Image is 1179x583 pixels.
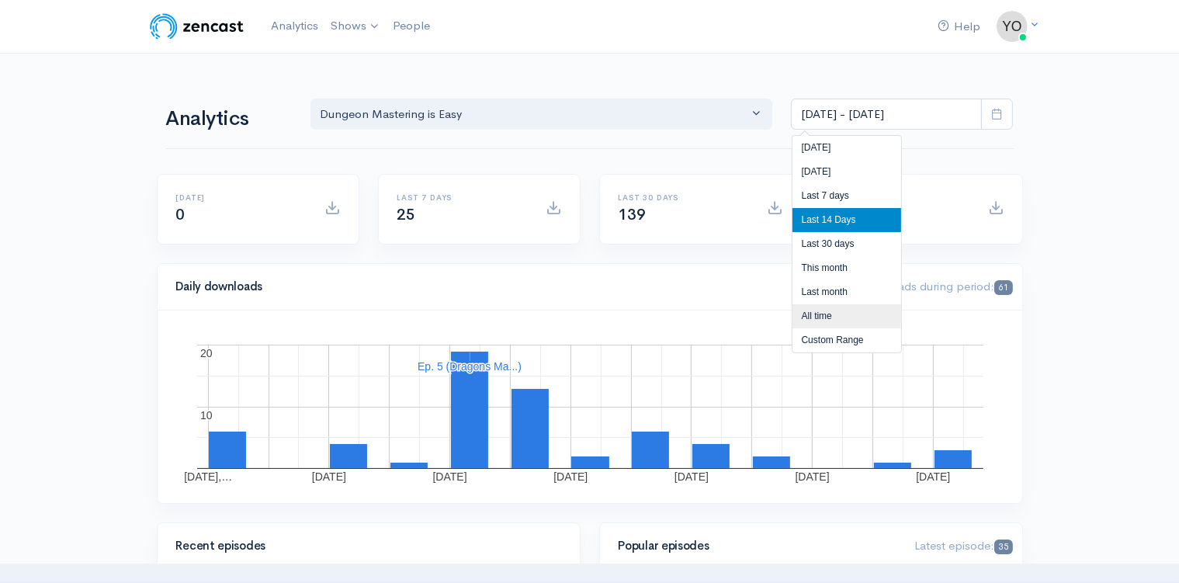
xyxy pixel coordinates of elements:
[619,540,896,553] h4: Popular episodes
[619,205,646,224] span: 139
[397,205,415,224] span: 25
[792,304,901,328] li: All time
[997,11,1028,42] img: ...
[792,280,901,304] li: Last month
[310,99,773,130] button: Dungeon Mastering is Easy
[397,193,527,202] h6: Last 7 days
[311,470,345,483] text: [DATE]
[994,280,1012,295] span: 61
[916,470,950,483] text: [DATE]
[265,9,324,43] a: Analytics
[932,10,987,43] a: Help
[795,470,829,483] text: [DATE]
[200,347,213,359] text: 20
[674,470,708,483] text: [DATE]
[176,280,838,293] h4: Daily downloads
[321,106,749,123] div: Dungeon Mastering is Easy
[792,184,901,208] li: Last 7 days
[176,193,306,202] h6: [DATE]
[914,538,1012,553] span: Latest episode:
[619,193,748,202] h6: Last 30 days
[792,208,901,232] li: Last 14 Days
[147,11,246,42] img: ZenCast Logo
[792,256,901,280] li: This month
[792,232,901,256] li: Last 30 days
[387,9,436,43] a: People
[176,540,552,553] h4: Recent episodes
[324,9,387,43] a: Shows
[792,136,901,160] li: [DATE]
[176,329,1004,484] svg: A chart.
[418,360,522,373] text: Ep. 5 (Dragons Ma...)
[176,205,186,224] span: 0
[994,540,1012,554] span: 35
[200,409,213,422] text: 10
[166,108,292,130] h1: Analytics
[792,160,901,184] li: [DATE]
[184,470,232,483] text: [DATE],…
[791,99,982,130] input: analytics date range selector
[432,470,466,483] text: [DATE]
[840,193,969,202] h6: All time
[553,470,588,483] text: [DATE]
[792,328,901,352] li: Custom Range
[856,279,1012,293] span: Downloads during period:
